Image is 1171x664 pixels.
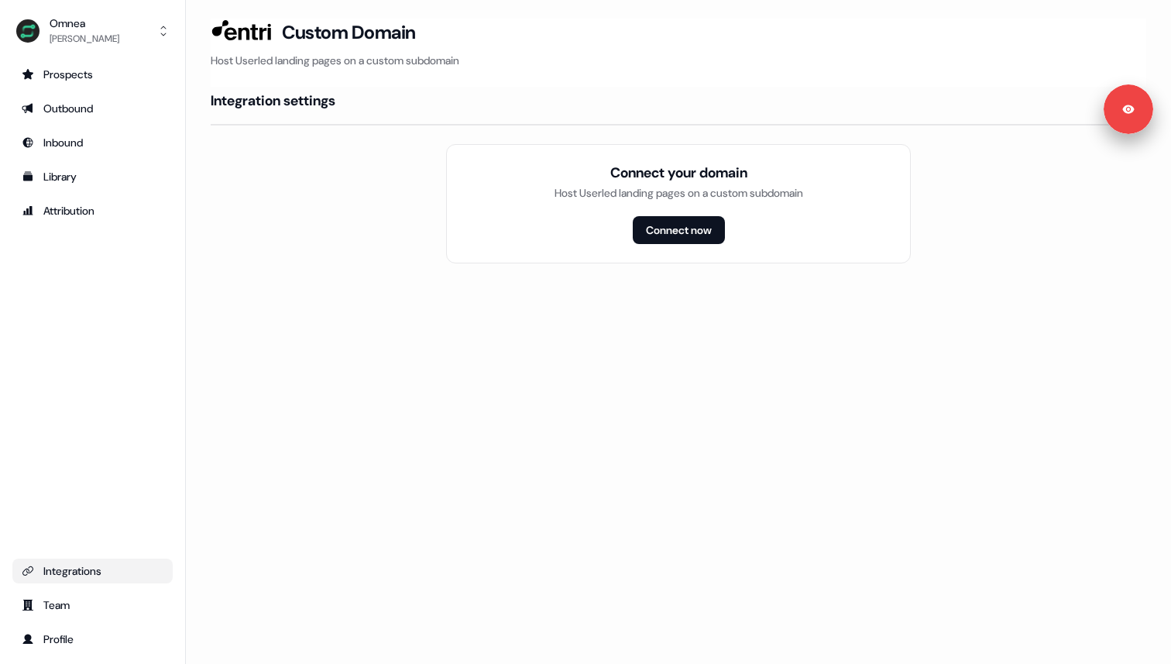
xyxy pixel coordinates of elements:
[22,101,163,116] div: Outbound
[12,627,173,652] a: Go to profile
[211,53,1146,68] p: Host Userled landing pages on a custom subdomain
[22,169,163,184] div: Library
[12,96,173,121] a: Go to outbound experience
[12,62,173,87] a: Go to prospects
[50,15,119,31] div: Omnea
[22,597,163,613] div: Team
[50,31,119,46] div: [PERSON_NAME]
[282,21,416,44] h3: Custom Domain
[211,91,335,110] h4: Integration settings
[12,198,173,223] a: Go to attribution
[12,593,173,618] a: Go to team
[22,135,163,150] div: Inbound
[22,203,163,218] div: Attribution
[12,130,173,155] a: Go to Inbound
[633,216,725,244] button: Connect now
[12,559,173,583] a: Go to integrations
[555,185,803,201] div: Host Userled landing pages on a custom subdomain
[22,631,163,647] div: Profile
[12,12,173,50] button: Omnea[PERSON_NAME]
[610,163,747,182] div: Connect your domain
[12,164,173,189] a: Go to templates
[22,563,163,579] div: Integrations
[22,67,163,82] div: Prospects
